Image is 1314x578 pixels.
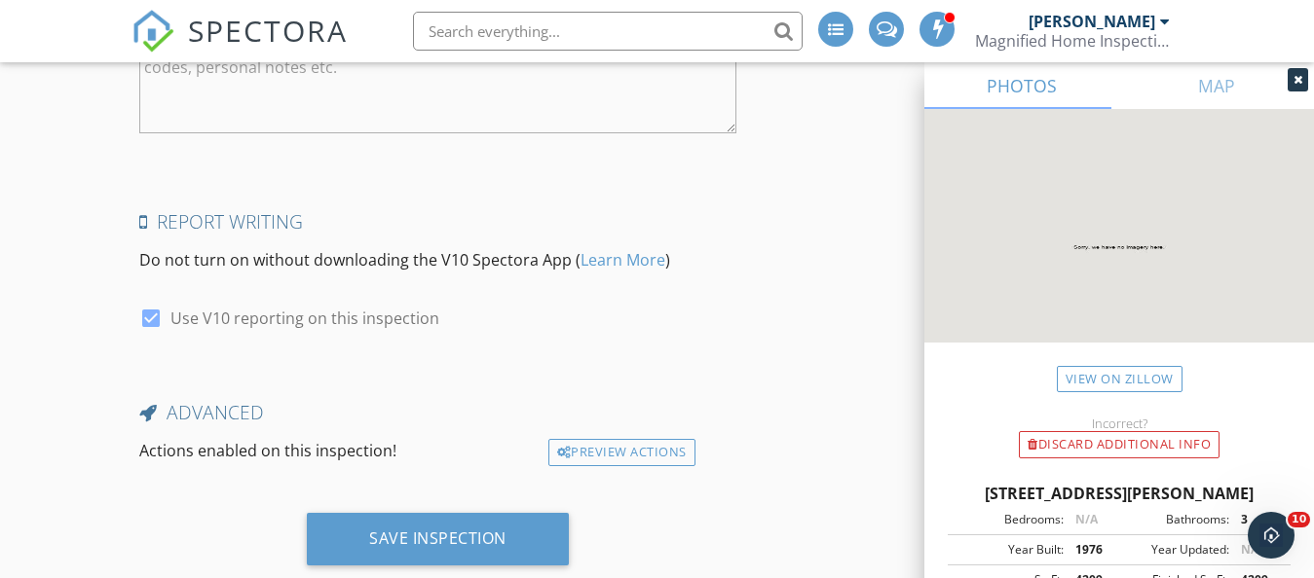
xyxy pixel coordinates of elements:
div: Preview Actions [548,439,695,466]
span: SPECTORA [188,10,348,51]
h4: Advanced [139,400,737,425]
a: SPECTORA [131,26,348,67]
a: PHOTOS [924,62,1119,109]
div: Bathrooms: [1119,511,1229,528]
div: Discard Additional info [1019,431,1220,458]
div: Year Updated: [1119,541,1229,559]
div: [PERSON_NAME] [1029,12,1155,31]
div: Magnified Home Inspections [975,31,1170,51]
a: MAP [1119,62,1314,109]
a: View on Zillow [1057,366,1183,392]
span: 10 [1288,512,1310,527]
span: N/A [1241,541,1263,558]
img: The Best Home Inspection Software - Spectora [131,10,174,53]
p: Do not turn on without downloading the V10 Spectora App ( ) [139,248,737,271]
label: Use V10 reporting on this inspection [170,308,439,328]
div: Actions enabled on this inspection! [131,439,541,466]
div: 3 [1229,511,1285,528]
img: streetview [924,109,1314,389]
input: Search everything... [413,12,803,51]
div: 1976 [1064,541,1119,559]
a: Learn More [581,249,665,271]
div: Incorrect? [924,415,1314,431]
div: Save Inspection [369,528,507,548]
h4: Report Writing [139,209,737,235]
span: N/A [1075,511,1098,527]
div: Year Built: [954,541,1064,559]
textarea: Internal Notes [139,36,737,133]
div: [STREET_ADDRESS][PERSON_NAME] [948,482,1291,505]
iframe: Intercom live chat [1248,512,1295,559]
div: Bedrooms: [954,511,1064,528]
